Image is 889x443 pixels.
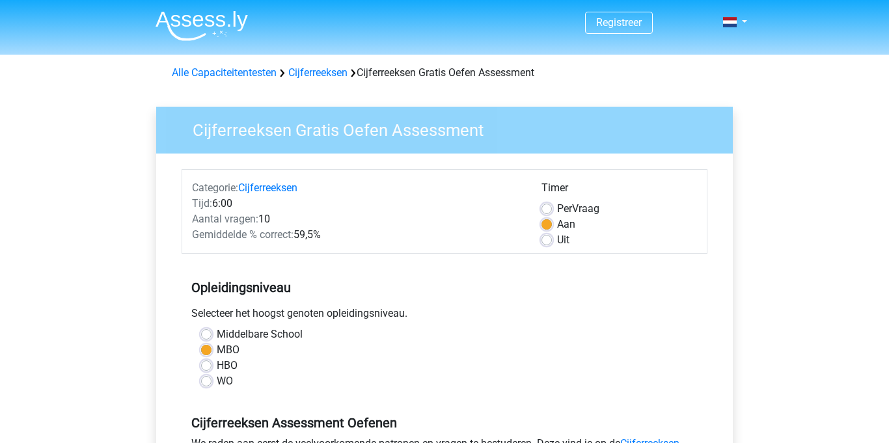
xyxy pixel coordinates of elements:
div: Timer [541,180,697,201]
span: Categorie: [192,181,238,194]
h5: Opleidingsniveau [191,275,698,301]
h5: Cijferreeksen Assessment Oefenen [191,415,698,431]
label: HBO [217,358,238,373]
div: 59,5% [182,227,532,243]
span: Gemiddelde % correct: [192,228,294,241]
label: WO [217,373,233,389]
label: Vraag [557,201,599,217]
h3: Cijferreeksen Gratis Oefen Assessment [177,115,723,141]
label: Aan [557,217,575,232]
div: Selecteer het hoogst genoten opleidingsniveau. [182,306,707,327]
div: Cijferreeksen Gratis Oefen Assessment [167,65,722,81]
a: Cijferreeksen [288,66,348,79]
div: 10 [182,211,532,227]
span: Tijd: [192,197,212,209]
a: Registreer [596,16,642,29]
label: Uit [557,232,569,248]
label: MBO [217,342,239,358]
img: Assessly [156,10,248,41]
label: Middelbare School [217,327,303,342]
div: 6:00 [182,196,532,211]
span: Per [557,202,572,215]
a: Alle Capaciteitentesten [172,66,277,79]
a: Cijferreeksen [238,181,297,194]
span: Aantal vragen: [192,213,258,225]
